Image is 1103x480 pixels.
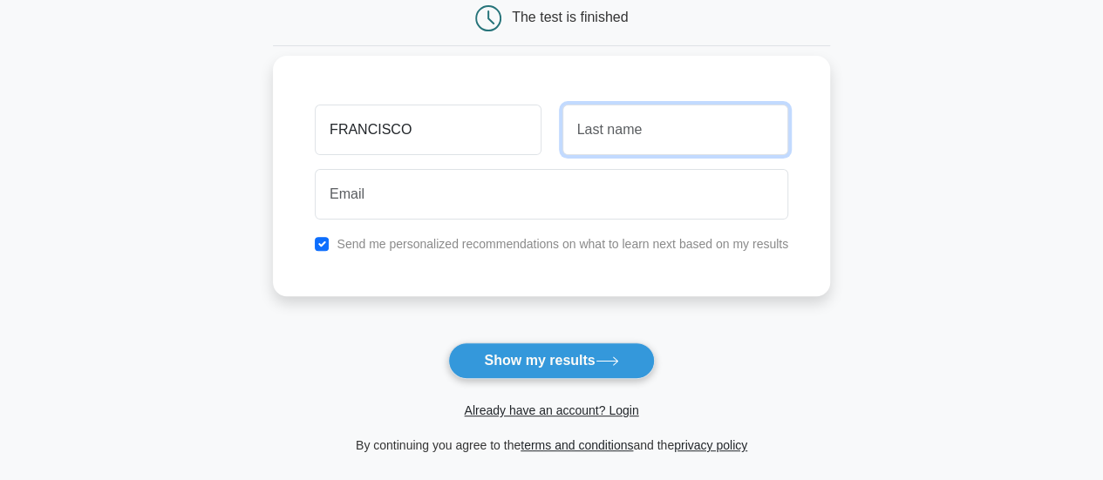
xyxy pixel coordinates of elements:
a: Already have an account? Login [464,403,638,417]
input: Last name [562,105,788,155]
input: First name [315,105,541,155]
div: The test is finished [512,10,628,24]
label: Send me personalized recommendations on what to learn next based on my results [337,237,788,251]
a: privacy policy [674,438,747,452]
div: By continuing you agree to the and the [262,435,841,456]
button: Show my results [448,342,654,379]
input: Email [315,169,788,220]
a: terms and conditions [521,438,633,452]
